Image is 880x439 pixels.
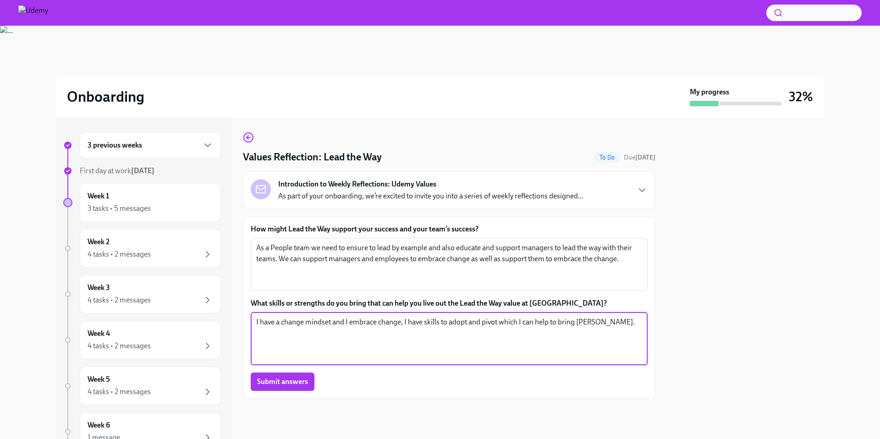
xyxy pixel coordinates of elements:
label: What skills or strengths do you bring that can help you live out the Lead the Way value at [GEOGR... [251,298,648,308]
strong: Introduction to Weekly Reflections: Udemy Values [278,179,436,189]
h6: Week 5 [88,374,110,384]
div: 3 previous weeks [80,132,221,159]
a: Week 54 tasks • 2 messages [63,367,221,405]
h6: Week 2 [88,237,110,247]
textarea: I have a change mindset and I embrace change, I have skills to adopt and pivot which I can help t... [256,317,642,361]
h3: 32% [789,88,813,105]
div: 4 tasks • 2 messages [88,341,151,351]
span: Submit answers [257,377,308,386]
a: Week 13 tasks • 5 messages [63,183,221,222]
strong: My progress [690,87,729,97]
div: 3 tasks • 5 messages [88,203,151,214]
label: How might Lead the Way support your success and your team’s success? [251,224,648,234]
a: Week 34 tasks • 2 messages [63,275,221,313]
span: Due [624,154,655,161]
h6: 3 previous weeks [88,140,142,150]
strong: [DATE] [635,154,655,161]
h4: Values Reflection: Lead the Way [243,150,382,164]
h6: Week 3 [88,283,110,293]
div: 4 tasks • 2 messages [88,249,151,259]
strong: [DATE] [131,166,154,175]
textarea: As a People team we need to ensure to lead by example and also educate and support managers to le... [256,242,642,286]
button: Submit answers [251,373,314,391]
a: First day at work[DATE] [63,166,221,176]
div: 4 tasks • 2 messages [88,387,151,397]
span: August 18th, 2025 17:00 [624,153,655,162]
h6: Week 1 [88,191,109,201]
a: Week 44 tasks • 2 messages [63,321,221,359]
p: As part of your onboarding, we’re excited to invite you into a series of weekly reflections desig... [278,191,583,201]
img: Udemy [18,5,48,20]
a: Week 24 tasks • 2 messages [63,229,221,268]
h6: Week 6 [88,420,110,430]
div: 4 tasks • 2 messages [88,295,151,305]
span: To Do [594,154,620,161]
span: First day at work [80,166,154,175]
h2: Onboarding [67,88,144,106]
h6: Week 4 [88,329,110,339]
